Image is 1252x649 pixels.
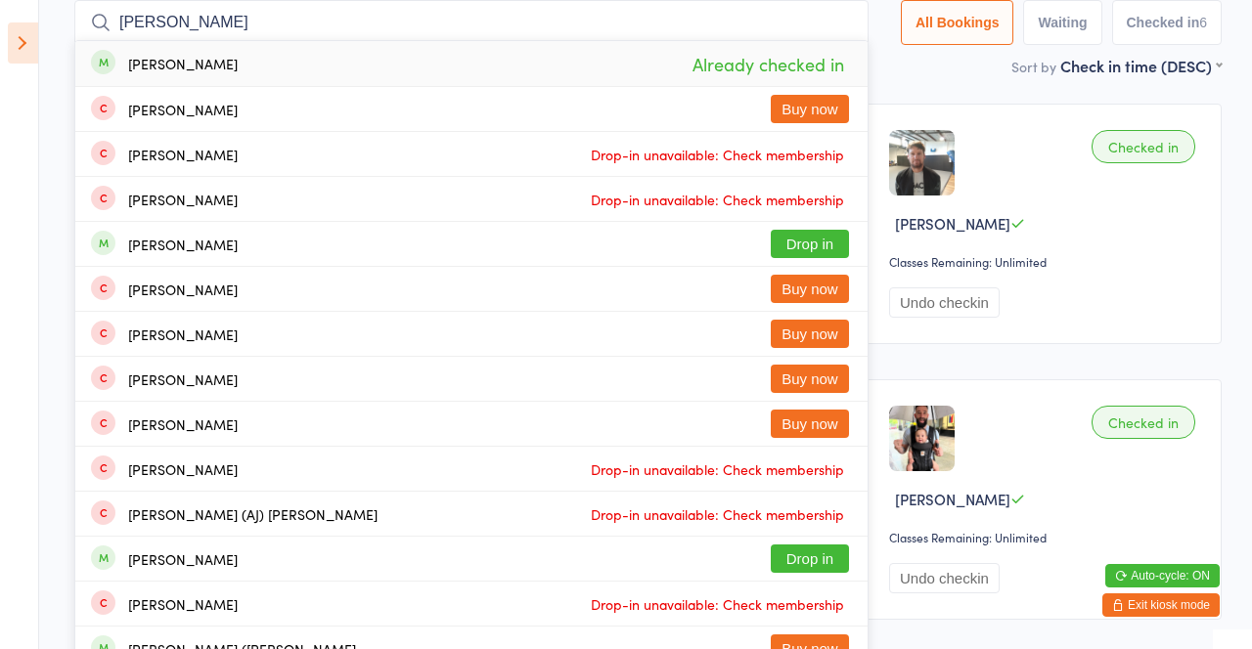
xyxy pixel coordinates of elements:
div: [PERSON_NAME] [128,237,238,252]
span: [PERSON_NAME] [895,213,1010,234]
button: Drop in [771,230,849,258]
span: Drop-in unavailable: Check membership [586,589,849,619]
button: Exit kiosk mode [1102,593,1220,617]
img: image1752184582.png [889,130,955,195]
div: [PERSON_NAME] [128,371,238,387]
div: [PERSON_NAME] [128,596,238,612]
div: [PERSON_NAME] [128,56,238,71]
span: Drop-in unavailable: Check membership [586,185,849,214]
span: [PERSON_NAME] [895,489,1010,509]
div: [PERSON_NAME] (AJ) [PERSON_NAME] [128,506,378,522]
div: [PERSON_NAME] [128,551,238,567]
button: Buy now [771,275,849,303]
button: Buy now [771,410,849,438]
button: Undo checkin [889,287,1000,318]
span: Drop-in unavailable: Check membership [586,454,849,484]
div: [PERSON_NAME] [128,102,238,117]
div: [PERSON_NAME] [128,416,238,432]
button: Buy now [771,95,849,123]
button: Drop in [771,544,849,573]
span: Drop-in unavailable: Check membership [586,499,849,529]
div: Checked in [1092,130,1195,163]
div: [PERSON_NAME] [128,326,238,342]
div: Check in time (DESC) [1060,55,1222,76]
span: Drop-in unavailable: Check membership [586,140,849,169]
div: [PERSON_NAME] [128,461,238,477]
label: Sort by [1011,57,1056,76]
button: Undo checkin [889,563,1000,593]
img: image1753665209.png [889,406,955,471]
div: [PERSON_NAME] [128,147,238,162]
div: [PERSON_NAME] [128,192,238,207]
button: Buy now [771,320,849,348]
span: Already checked in [688,47,849,81]
div: [PERSON_NAME] [128,281,238,297]
div: Classes Remaining: Unlimited [889,529,1201,545]
button: Buy now [771,365,849,393]
div: Classes Remaining: Unlimited [889,253,1201,270]
button: Auto-cycle: ON [1105,564,1220,587]
div: 6 [1199,15,1207,30]
div: Checked in [1092,406,1195,439]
